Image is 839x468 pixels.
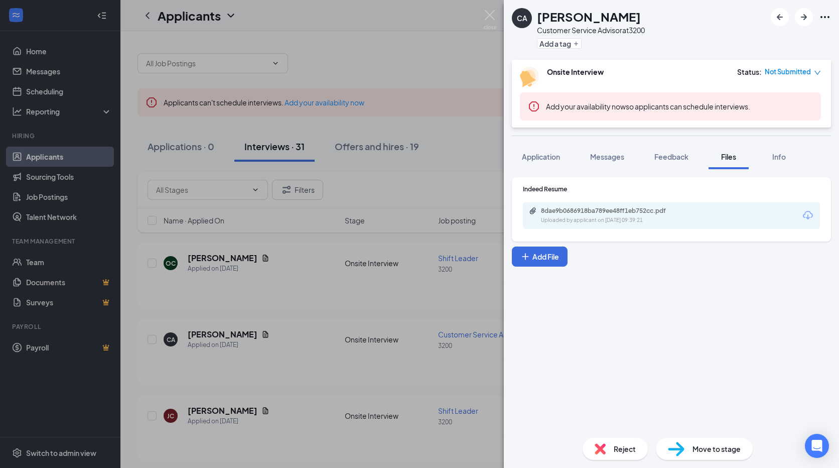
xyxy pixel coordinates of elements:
button: PlusAdd a tag [537,38,582,49]
svg: Paperclip [529,207,537,215]
span: Files [721,152,736,161]
div: Customer Service Advisor at 3200 [537,25,645,35]
button: Add FilePlus [512,247,568,267]
span: Move to stage [692,443,741,454]
span: Info [772,152,786,161]
div: 8dae9b0686918ba789ee48ff1eb752cc.pdf [541,207,681,215]
span: Application [522,152,560,161]
div: Indeed Resume [523,185,820,193]
a: Paperclip8dae9b0686918ba789ee48ff1eb752cc.pdfUploaded by applicant on [DATE] 09:39:21 [529,207,691,224]
div: CA [517,13,527,23]
span: Feedback [654,152,688,161]
button: ArrowRight [795,8,813,26]
span: Messages [590,152,624,161]
span: so applicants can schedule interviews. [546,102,750,111]
span: Reject [614,443,636,454]
div: Uploaded by applicant on [DATE] 09:39:21 [541,216,691,224]
button: ArrowLeftNew [771,8,789,26]
span: Not Submitted [765,67,811,77]
svg: Error [528,100,540,112]
svg: Ellipses [819,11,831,23]
div: Open Intercom Messenger [805,434,829,458]
span: down [814,69,821,76]
h1: [PERSON_NAME] [537,8,641,25]
svg: Download [802,209,814,221]
b: Onsite Interview [547,67,604,76]
svg: Plus [573,41,579,47]
svg: ArrowLeftNew [774,11,786,23]
svg: ArrowRight [798,11,810,23]
div: Status : [737,67,762,77]
svg: Plus [520,252,530,262]
button: Add your availability now [546,101,626,111]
